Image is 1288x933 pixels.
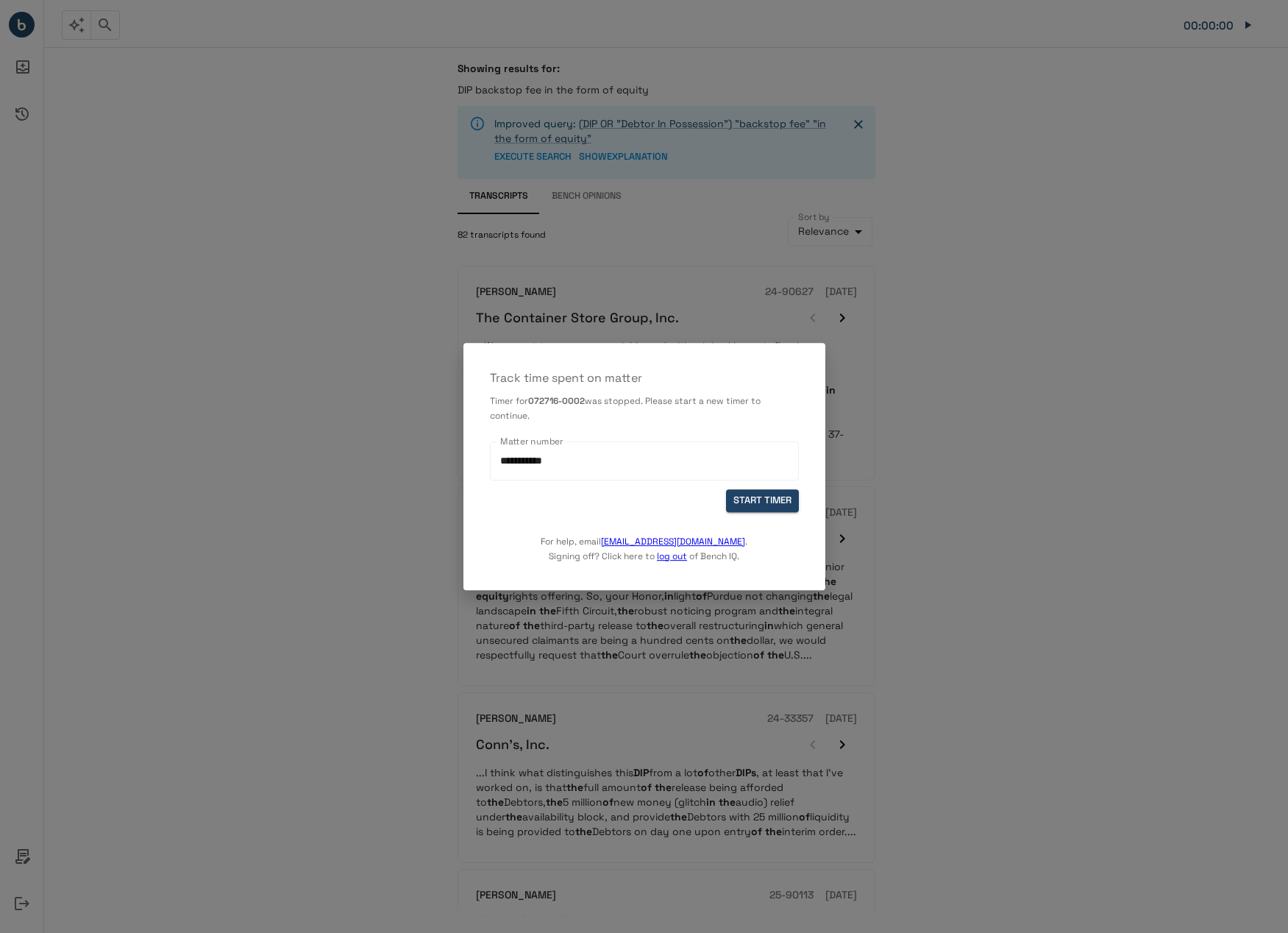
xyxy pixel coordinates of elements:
[490,369,799,387] p: Track time spent on matter
[726,489,799,512] button: START TIMER
[657,550,687,562] a: log out
[490,395,761,422] span: was stopped. Please start a new timer to continue.
[528,395,585,407] b: 072716-0002
[601,536,745,547] a: [EMAIL_ADDRESS][DOMAIN_NAME]
[500,435,563,447] label: Matter number
[490,395,528,407] span: Timer for
[541,512,747,564] p: For help, email . Signing off? Click here to of Bench IQ.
